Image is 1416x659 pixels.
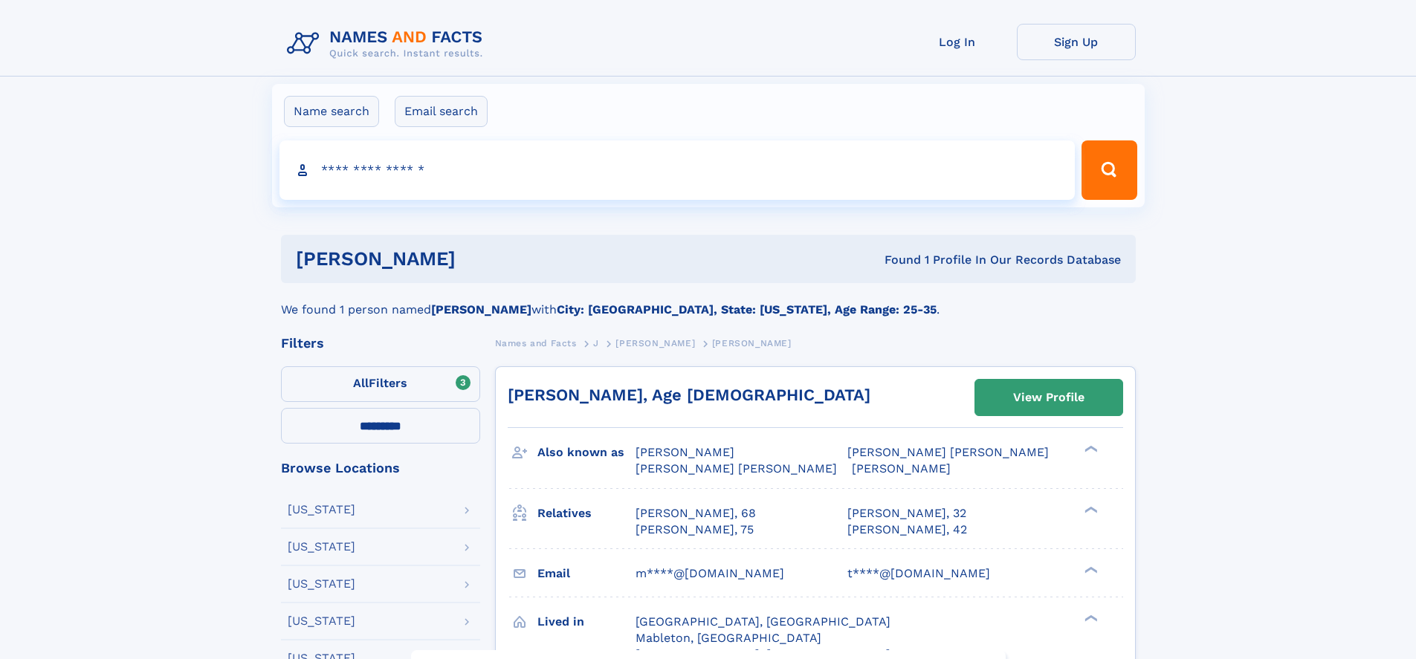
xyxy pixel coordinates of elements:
[898,24,1017,60] a: Log In
[1081,613,1099,623] div: ❯
[1082,140,1137,200] button: Search Button
[847,522,967,538] a: [PERSON_NAME], 42
[281,366,480,402] label: Filters
[288,578,355,590] div: [US_STATE]
[636,461,837,475] span: [PERSON_NAME] [PERSON_NAME]
[288,504,355,516] div: [US_STATE]
[281,461,480,475] div: Browse Locations
[636,505,756,522] a: [PERSON_NAME], 68
[284,96,379,127] label: Name search
[847,505,966,522] a: [PERSON_NAME], 32
[1081,444,1099,454] div: ❯
[847,445,1049,459] span: [PERSON_NAME] [PERSON_NAME]
[353,376,369,390] span: All
[508,386,870,404] a: [PERSON_NAME], Age [DEMOGRAPHIC_DATA]
[537,440,636,465] h3: Also known as
[670,252,1121,268] div: Found 1 Profile In Our Records Database
[431,302,531,316] b: [PERSON_NAME]
[712,338,792,348] span: [PERSON_NAME]
[636,631,821,645] span: Mableton, [GEOGRAPHIC_DATA]
[1017,24,1136,60] a: Sign Up
[593,338,599,348] span: J
[281,283,1136,319] div: We found 1 person named with .
[281,24,495,64] img: Logo Names and Facts
[593,334,599,352] a: J
[288,615,355,627] div: [US_STATE]
[852,461,951,475] span: [PERSON_NAME]
[1081,504,1099,514] div: ❯
[975,380,1122,415] a: View Profile
[296,250,670,268] h1: [PERSON_NAME]
[281,337,480,350] div: Filters
[636,614,890,629] span: [GEOGRAPHIC_DATA], [GEOGRAPHIC_DATA]
[557,302,937,316] b: City: [GEOGRAPHIC_DATA], State: [US_STATE], Age Range: 25-35
[495,334,577,352] a: Names and Facts
[288,541,355,553] div: [US_STATE]
[279,140,1076,200] input: search input
[636,522,754,538] a: [PERSON_NAME], 75
[636,445,734,459] span: [PERSON_NAME]
[1081,565,1099,574] div: ❯
[537,501,636,526] h3: Relatives
[537,561,636,586] h3: Email
[615,338,695,348] span: [PERSON_NAME]
[1013,380,1084,415] div: View Profile
[395,96,488,127] label: Email search
[615,334,695,352] a: [PERSON_NAME]
[537,609,636,634] h3: Lived in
